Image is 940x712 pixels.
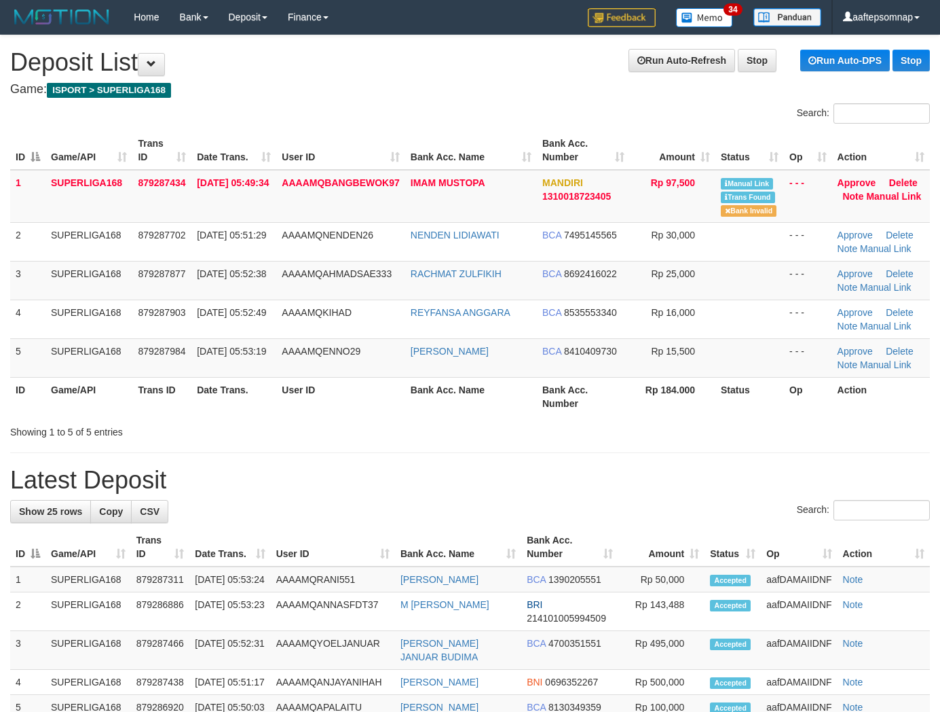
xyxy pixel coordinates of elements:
[618,631,704,670] td: Rp 495,000
[564,268,617,279] span: Copy 8692416022 to clipboard
[710,575,751,586] span: Accepted
[527,574,546,585] span: BCA
[838,307,873,318] a: Approve
[542,191,611,202] span: Copy 1310018723405 to clipboard
[704,528,761,567] th: Status: activate to sort column ascending
[564,346,617,357] span: Copy 8410409730 to clipboard
[131,528,190,567] th: Trans ID: activate to sort column ascending
[838,177,876,188] a: Approve
[45,567,131,592] td: SUPERLIGA168
[618,528,704,567] th: Amount: activate to sort column ascending
[411,177,485,188] a: IMAM MUSTOPA
[45,338,132,377] td: SUPERLIGA168
[276,377,405,416] th: User ID
[527,638,546,649] span: BCA
[282,230,373,241] span: AAAAMQNENDEN26
[282,307,352,318] span: AAAAMQKIHAD
[45,377,132,416] th: Game/API
[761,592,837,631] td: aafDAMAIIDNF
[832,131,930,170] th: Action: activate to sort column ascending
[19,506,82,517] span: Show 25 rows
[99,506,123,517] span: Copy
[721,192,775,203] span: Similar transaction found
[618,592,704,631] td: Rp 143,488
[843,599,863,610] a: Note
[45,670,131,695] td: SUPERLIGA168
[45,592,131,631] td: SUPERLIGA168
[548,638,601,649] span: Copy 4700351551 to clipboard
[45,131,132,170] th: Game/API: activate to sort column ascending
[630,377,715,416] th: Rp 184.000
[651,307,695,318] span: Rp 16,000
[10,338,45,377] td: 5
[131,592,190,631] td: 879286886
[45,170,132,223] td: SUPERLIGA168
[542,346,561,357] span: BCA
[10,567,45,592] td: 1
[886,346,913,357] a: Delete
[761,631,837,670] td: aafDAMAIIDNF
[271,631,395,670] td: AAAAMQYOELJANUAR
[832,377,930,416] th: Action
[282,346,360,357] span: AAAAMQENNO29
[866,191,921,202] a: Manual Link
[400,677,478,688] a: [PERSON_NAME]
[10,420,381,439] div: Showing 1 to 5 of 5 entries
[889,177,918,188] a: Delete
[838,321,858,332] a: Note
[618,670,704,695] td: Rp 500,000
[838,243,858,254] a: Note
[10,377,45,416] th: ID
[131,500,168,523] a: CSV
[838,346,873,357] a: Approve
[710,639,751,650] span: Accepted
[838,359,858,370] a: Note
[784,222,831,261] td: - - -
[715,377,784,416] th: Status
[838,282,858,293] a: Note
[527,599,542,610] span: BRI
[131,670,190,695] td: 879287438
[651,177,695,188] span: Rp 97,500
[271,567,395,592] td: AAAAMQRANI551
[753,8,821,26] img: panduan.png
[138,230,185,241] span: 879287702
[860,321,911,332] a: Manual Link
[197,268,266,279] span: [DATE] 05:52:38
[131,631,190,670] td: 879287466
[651,346,695,357] span: Rp 15,500
[138,177,185,188] span: 879287434
[784,338,831,377] td: - - -
[833,103,930,124] input: Search:
[537,377,630,416] th: Bank Acc. Number
[761,567,837,592] td: aafDAMAIIDNF
[405,131,537,170] th: Bank Acc. Name: activate to sort column ascending
[892,50,930,71] a: Stop
[651,230,695,241] span: Rp 30,000
[189,528,270,567] th: Date Trans.: activate to sort column ascending
[197,230,266,241] span: [DATE] 05:51:29
[797,103,930,124] label: Search:
[542,230,561,241] span: BCA
[400,638,478,662] a: [PERSON_NAME] JANUAR BUDIMA
[800,50,890,71] a: Run Auto-DPS
[761,528,837,567] th: Op: activate to sort column ascending
[860,282,911,293] a: Manual Link
[630,131,715,170] th: Amount: activate to sort column ascending
[784,377,831,416] th: Op
[10,261,45,300] td: 3
[784,261,831,300] td: - - -
[10,528,45,567] th: ID: activate to sort column descending
[189,567,270,592] td: [DATE] 05:53:24
[189,592,270,631] td: [DATE] 05:53:23
[860,243,911,254] a: Manual Link
[10,300,45,338] td: 4
[138,268,185,279] span: 879287877
[47,83,171,98] span: ISPORT > SUPERLIGA168
[138,346,185,357] span: 879287984
[838,268,873,279] a: Approve
[784,131,831,170] th: Op: activate to sort column ascending
[784,170,831,223] td: - - -
[271,592,395,631] td: AAAAMQANNASFDT37
[276,131,405,170] th: User ID: activate to sort column ascending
